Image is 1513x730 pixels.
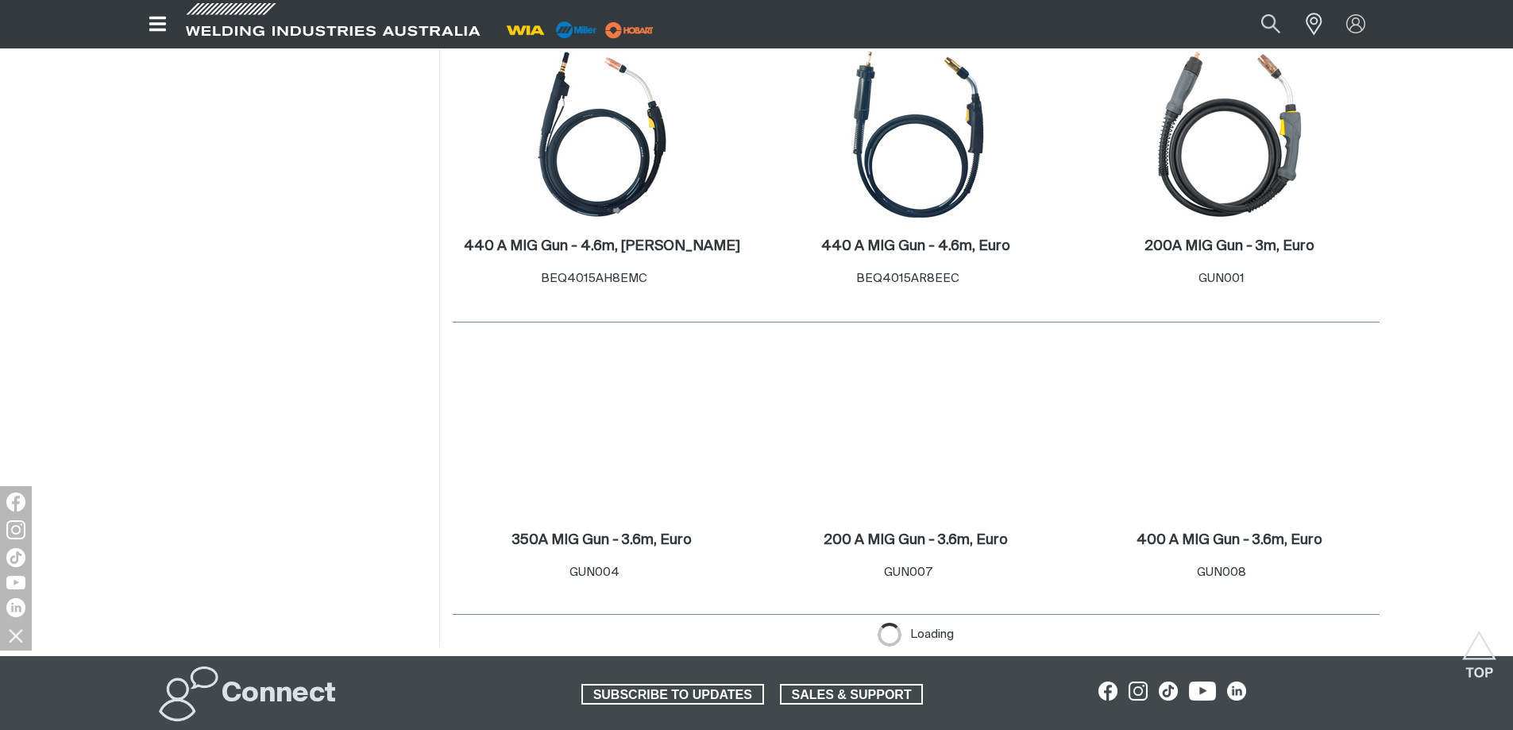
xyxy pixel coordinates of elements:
[583,684,762,705] span: SUBSCRIBE TO UPDATES
[910,623,954,647] span: Loading
[1144,238,1314,256] a: 200A MIG Gun - 3m, Euro
[821,239,1010,253] h2: 440 A MIG Gun - 4.6m, Euro
[6,492,25,512] img: Facebook
[1461,631,1497,666] button: Scroll to top
[1244,6,1298,42] button: Search products
[464,239,740,253] h2: 440 A MIG Gun - 4.6m, [PERSON_NAME]
[222,677,336,712] h2: Connect
[581,684,764,705] a: SUBSCRIBE TO UPDATES
[1137,531,1322,550] a: 400 A MIG Gun - 3.6m, Euro
[517,49,687,219] img: 440 A MIG Gun - 4.6m, Miller
[512,533,692,547] h2: 350A MIG Gun - 3.6m, Euro
[464,238,740,256] a: 440 A MIG Gun - 4.6m, [PERSON_NAME]
[821,238,1010,256] a: 440 A MIG Gun - 4.6m, Euro
[600,24,658,36] a: miller
[2,622,29,649] img: hide socials
[782,684,922,705] span: SALES & SUPPORT
[6,520,25,539] img: Instagram
[541,272,647,284] span: BEQ4015AH8EMC
[6,598,25,617] img: LinkedIn
[6,548,25,567] img: TikTok
[1144,239,1314,253] h2: 200A MIG Gun - 3m, Euro
[569,566,619,578] span: GUN004
[824,531,1008,550] a: 200 A MIG Gun - 3.6m, Euro
[1223,6,1297,42] input: Product name or item number...
[512,531,692,550] a: 350A MIG Gun - 3.6m, Euro
[1197,566,1246,578] span: GUN008
[1137,533,1322,547] h2: 400 A MIG Gun - 3.6m, Euro
[600,18,658,42] img: miller
[884,566,932,578] span: GUN007
[1198,272,1245,284] span: GUN001
[856,272,959,284] span: BEQ4015AR8EEC
[1144,49,1314,219] img: 200A MIG Gun - 3m, Euro
[831,49,1001,219] img: 440 A MIG Gun - 4.6m, Euro
[780,684,924,705] a: SALES & SUPPORT
[824,533,1008,547] h2: 200 A MIG Gun - 3.6m, Euro
[6,576,25,589] img: YouTube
